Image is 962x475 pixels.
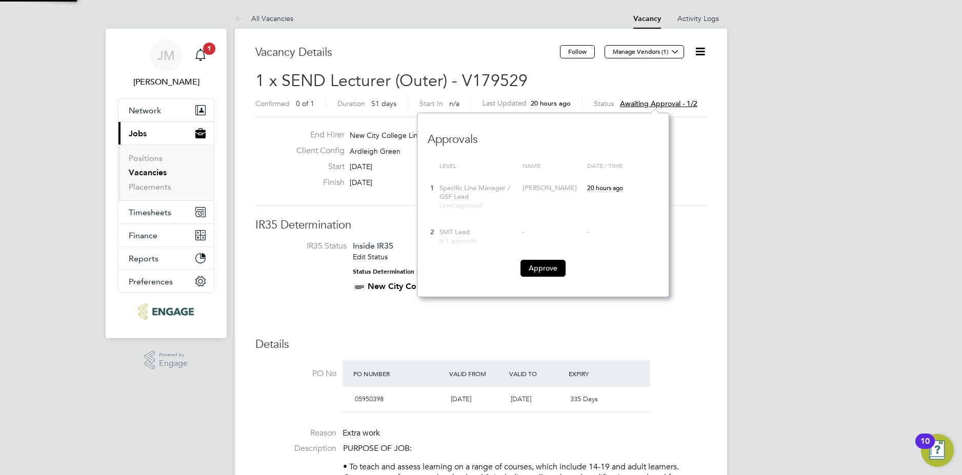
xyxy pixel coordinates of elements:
span: 1 x SEND Lecturer (Outer) - V179529 [255,71,528,91]
span: 1 [203,43,215,55]
h3: IR35 Determination [255,218,707,233]
div: PO Number [351,364,447,383]
img: ncclondon-logo-retina.png [138,303,193,320]
div: - [523,228,582,237]
h3: Approvals [428,122,658,147]
span: [DATE] [451,395,471,403]
div: 1 [428,179,437,198]
a: 1 [190,39,211,72]
span: 335 Days [570,395,598,403]
span: SMT Lead [439,228,470,236]
label: Finish [288,177,345,188]
span: Jacqueline Mitchell [118,76,214,88]
span: Jobs [129,129,147,138]
div: 2 [428,223,437,242]
span: Extra work [343,428,380,438]
button: Approve [520,260,566,276]
div: Date / time [585,157,658,175]
div: Jobs [118,144,214,200]
button: Follow [560,45,595,58]
span: 0 of 1 [296,99,314,108]
a: Vacancy [633,14,661,23]
label: Status [594,99,614,108]
div: Valid To [507,364,567,383]
a: Activity Logs [677,14,719,23]
button: Jobs [118,122,214,144]
span: 05950398 [355,395,384,403]
div: Level [437,157,520,175]
span: Specific Line Manager / GSF Lead [439,183,510,201]
button: Manage Vendors (1) [605,45,684,58]
button: Finance [118,224,214,246]
span: Ardleigh Green [350,147,400,156]
span: [DATE] [511,395,531,403]
label: Reason [255,428,336,439]
div: Valid From [447,364,507,383]
div: Expiry [566,364,626,383]
div: [PERSON_NAME] [523,184,582,193]
a: Powered byEngage [145,350,188,370]
span: Powered by [159,350,188,359]
h3: Details [255,337,707,352]
a: Go to home page [118,303,214,320]
button: Timesheets [118,201,214,223]
span: Awaiting approval - 1/2 [620,99,697,108]
label: Client Config [288,146,345,156]
button: Preferences [118,270,214,293]
label: Start [288,161,345,172]
span: JM [157,49,175,62]
div: 10 [920,441,930,455]
span: 51 days [371,99,396,108]
span: Network [129,106,161,115]
span: 20 hours ago [587,183,623,192]
label: IR35 Status [266,241,347,252]
label: End Hirer [288,130,345,140]
label: Confirmed [255,99,290,108]
span: n/a [449,99,459,108]
label: Description [255,443,336,454]
nav: Main navigation [106,29,227,338]
div: Name [520,157,585,175]
span: Timesheets [129,208,171,217]
span: [DATE] [350,178,372,187]
a: JM[PERSON_NAME] [118,39,214,88]
button: Reports [118,247,214,270]
p: PURPOSE OF JOB: [343,443,707,454]
span: Inside IR35 [353,241,393,251]
div: - [587,228,656,237]
button: Open Resource Center, 10 new notifications [921,434,954,467]
span: 0/1 approvals [439,236,477,244]
a: Vacancies [129,168,167,177]
label: PO No [255,368,336,379]
label: Last Updated [483,98,527,108]
span: Finance [129,231,157,240]
span: New City College Limited [350,131,433,140]
a: All Vacancies [235,14,293,23]
span: Level approved [439,201,482,209]
span: 20 hours ago [531,99,571,108]
a: Positions [129,153,163,163]
span: Preferences [129,277,173,286]
button: Network [118,99,214,121]
a: Placements [129,182,171,192]
span: Engage [159,359,188,368]
label: Start In [419,99,443,108]
strong: Status Determination Statement [353,268,447,275]
h3: Vacancy Details [255,45,560,60]
span: [DATE] [350,162,372,171]
span: Reports [129,254,158,263]
a: Edit Status [353,252,388,261]
label: Duration [337,99,365,108]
